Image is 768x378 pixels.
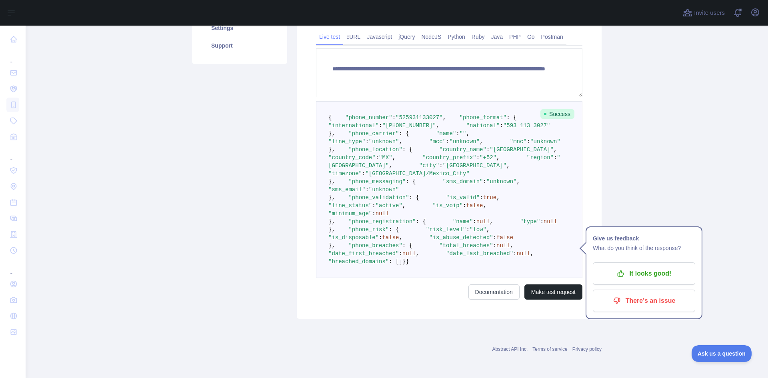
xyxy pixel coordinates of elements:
a: Python [444,30,468,43]
span: "phone_number" [345,114,392,121]
span: : [476,154,480,161]
span: : [372,210,375,217]
span: , [399,138,402,145]
span: : [483,178,486,185]
span: "unknown" [530,138,560,145]
a: jQuery [395,30,418,43]
span: "phone_location" [348,146,402,153]
span: , [530,250,533,257]
span: : [500,122,503,129]
span: , [480,138,483,145]
span: "low" [470,226,486,233]
span: null [544,218,557,225]
span: : [493,242,496,249]
span: : { [506,114,516,121]
span: false [382,234,399,241]
span: Success [540,109,574,119]
span: "sms_domain" [443,178,483,185]
span: : [513,250,516,257]
span: "phone_carrier" [348,130,399,137]
span: "line_type" [328,138,365,145]
span: null [376,210,389,217]
span: , [392,154,396,161]
span: , [506,162,510,169]
p: What do you think of the response? [593,243,695,253]
span: : [540,218,543,225]
span: Invite users [694,8,725,18]
span: : { [389,226,399,233]
span: false [496,234,513,241]
span: : [473,218,476,225]
span: "name" [436,130,456,137]
span: "unknown" [369,138,399,145]
span: : { [416,218,426,225]
span: , [402,202,406,209]
span: "is_valid" [446,194,480,201]
a: Support [202,37,278,54]
span: "active" [376,202,402,209]
a: Privacy policy [572,346,602,352]
span: : [392,114,396,121]
span: "phone_registration" [348,218,416,225]
span: "MX" [379,154,392,161]
span: null [496,242,510,249]
div: ... [6,146,19,162]
span: "total_breaches" [439,242,493,249]
a: Abstract API Inc. [492,346,528,352]
span: , [490,218,493,225]
span: "international" [328,122,379,129]
span: }, [328,178,335,185]
span: : { [409,194,419,201]
button: There's an issue [593,290,695,312]
span: , [517,178,520,185]
span: : [486,146,490,153]
span: "phone_format" [460,114,507,121]
span: , [443,114,446,121]
span: : [493,234,496,241]
span: "type" [520,218,540,225]
span: , [436,122,439,129]
span: }, [328,146,335,153]
a: Settings [202,19,278,37]
span: "525931133027" [396,114,443,121]
span: : [480,194,483,201]
a: Javascript [364,30,395,43]
a: cURL [343,30,364,43]
span: : [376,154,379,161]
span: : { [402,146,412,153]
span: "mnc" [510,138,527,145]
span: } [406,258,409,265]
span: "sms_email" [328,186,365,193]
span: "timezone" [328,170,362,177]
a: Ruby [468,30,488,43]
span: } [402,258,406,265]
span: "is_voip" [432,202,463,209]
span: : [365,186,368,193]
span: "mcc" [429,138,446,145]
iframe: Toggle Customer Support [692,345,752,362]
span: : { [402,242,412,249]
span: }, [328,226,335,233]
span: "minimum_age" [328,210,372,217]
span: , [483,202,486,209]
a: Terms of service [532,346,567,352]
div: ... [6,259,19,275]
span: , [416,250,419,257]
span: }, [328,130,335,137]
span: }, [328,218,335,225]
span: : [456,130,459,137]
span: : [554,154,557,161]
span: , [486,226,490,233]
button: It looks good! [593,262,695,285]
span: "593 113 3027" [503,122,550,129]
span: "[PHONE_NUMBER]" [382,122,436,129]
span: null [476,218,490,225]
span: : { [406,178,416,185]
span: , [496,194,500,201]
button: Invite users [681,6,726,19]
span: }, [328,242,335,249]
span: "country_name" [439,146,486,153]
span: "national" [466,122,500,129]
button: Make test request [524,284,582,300]
span: "[GEOGRAPHIC_DATA]" [490,146,554,153]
